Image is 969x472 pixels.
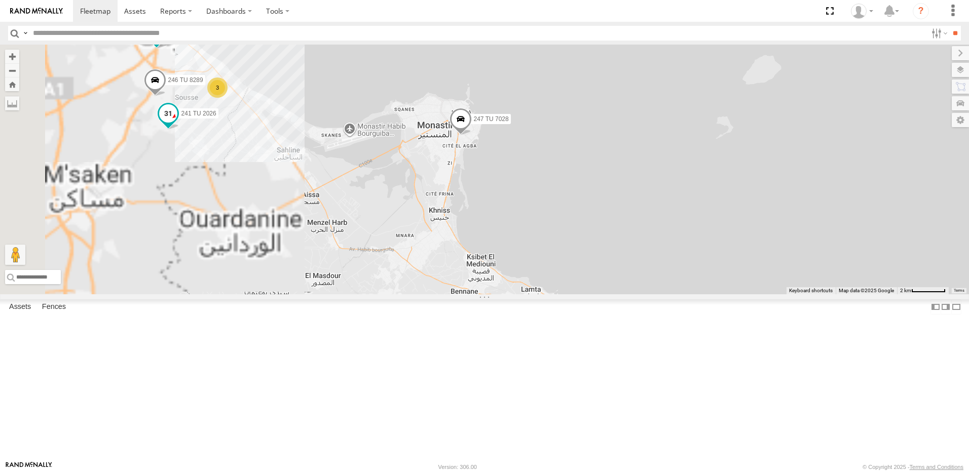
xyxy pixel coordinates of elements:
[789,287,833,294] button: Keyboard shortcuts
[5,245,25,265] button: Drag Pegman onto the map to open Street View
[913,3,929,19] i: ?
[930,299,941,314] label: Dock Summary Table to the Left
[839,288,894,293] span: Map data ©2025 Google
[4,300,36,314] label: Assets
[6,462,52,472] a: Visit our Website
[910,464,963,470] a: Terms and Conditions
[5,77,19,91] button: Zoom Home
[207,77,228,98] div: 3
[863,464,963,470] div: © Copyright 2025 -
[438,464,477,470] div: Version: 306.00
[927,26,949,41] label: Search Filter Options
[5,63,19,77] button: Zoom out
[897,287,949,294] button: Map Scale: 2 km per 64 pixels
[954,289,964,293] a: Terms (opens in new tab)
[21,26,29,41] label: Search Query
[952,113,969,127] label: Map Settings
[951,299,961,314] label: Hide Summary Table
[5,96,19,110] label: Measure
[181,110,216,117] span: 241 TU 2026
[900,288,911,293] span: 2 km
[168,76,203,84] span: 246 TU 8289
[847,4,877,19] div: Nejah Benkhalifa
[941,299,951,314] label: Dock Summary Table to the Right
[10,8,63,15] img: rand-logo.svg
[37,300,71,314] label: Fences
[5,50,19,63] button: Zoom in
[474,115,509,123] span: 247 TU 7028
